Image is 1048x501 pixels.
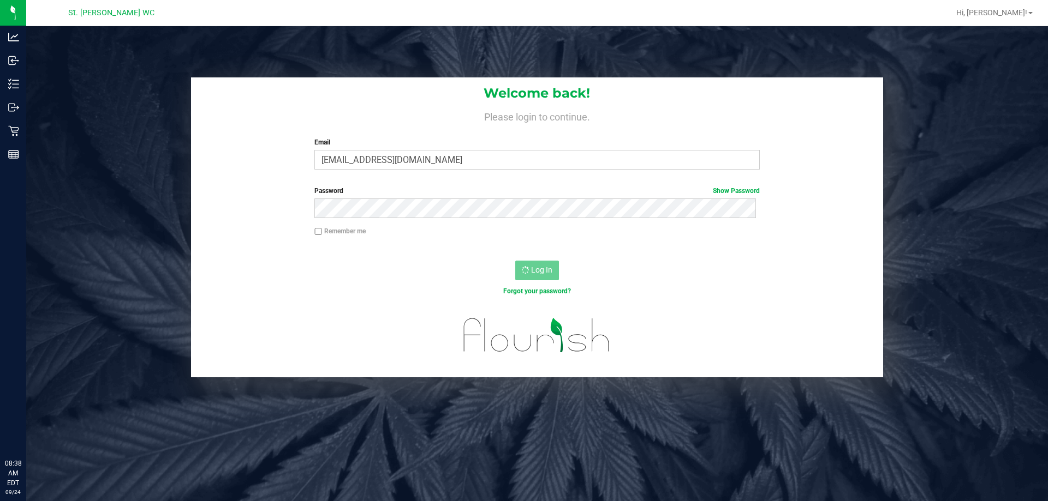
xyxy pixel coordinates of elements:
[503,287,571,295] a: Forgot your password?
[314,226,366,236] label: Remember me
[8,32,19,43] inline-svg: Analytics
[713,187,760,195] a: Show Password
[8,79,19,89] inline-svg: Inventory
[450,307,623,363] img: flourish_logo.svg
[68,8,154,17] span: St. [PERSON_NAME] WC
[956,8,1027,17] span: Hi, [PERSON_NAME]!
[314,137,759,147] label: Email
[8,125,19,136] inline-svg: Retail
[314,187,343,195] span: Password
[8,149,19,160] inline-svg: Reports
[8,102,19,113] inline-svg: Outbound
[531,265,552,274] span: Log In
[314,228,322,236] input: Remember me
[515,261,559,280] button: Log In
[8,55,19,66] inline-svg: Inbound
[5,488,21,496] p: 09/24
[191,109,883,122] h4: Please login to continue.
[5,458,21,488] p: 08:38 AM EDT
[191,86,883,100] h1: Welcome back!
